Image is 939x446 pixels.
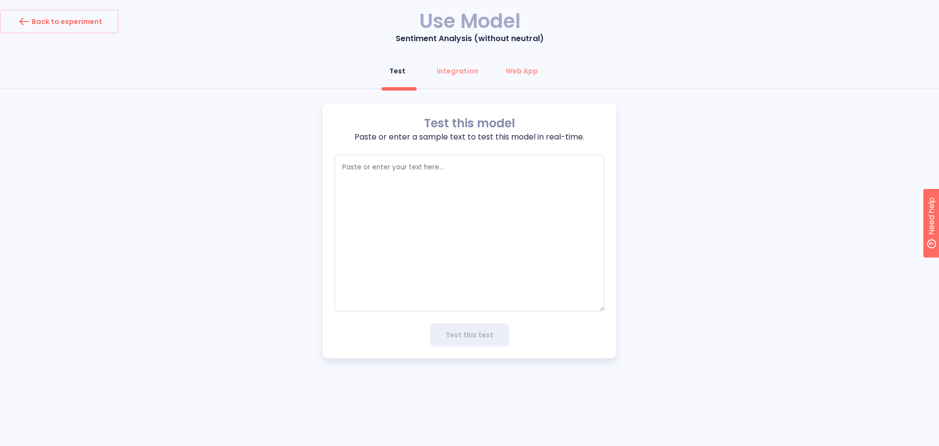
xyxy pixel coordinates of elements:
textarea: empty textarea [335,155,604,311]
span: Need help [23,2,60,14]
p: Paste or enter a sample text to test this model in real-time. [335,131,604,143]
p: Test this model [335,116,604,131]
div: Integration [437,66,478,76]
div: Web App [506,66,538,76]
div: Test [389,66,405,76]
div: Back to experiment [16,14,102,29]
